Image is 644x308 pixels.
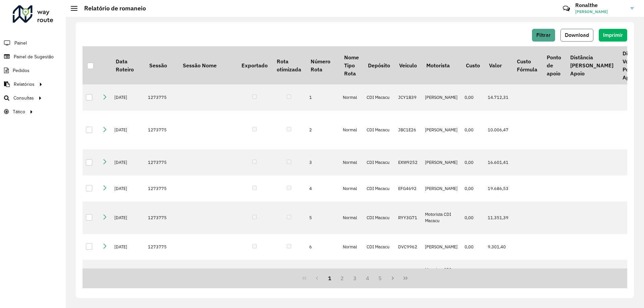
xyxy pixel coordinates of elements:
[336,272,348,285] button: 2
[13,95,34,102] span: Consultas
[339,234,363,260] td: Normal
[461,149,484,176] td: 0,00
[145,260,178,286] td: 1273775
[484,201,512,234] td: 11.351,39
[339,149,363,176] td: Normal
[339,46,363,84] th: Nome Tipo Rota
[575,9,626,15] span: [PERSON_NAME]
[111,260,145,286] td: [DATE]
[422,201,461,234] td: Motorista CDI Macacu
[145,175,178,201] td: 1273775
[422,260,461,286] td: Motorista CDI Macacu
[484,175,512,201] td: 19.686,53
[306,111,339,149] td: 2
[484,46,512,84] th: Valor
[484,111,512,149] td: 10.006,47
[484,149,512,176] td: 16.601,41
[461,201,484,234] td: 0,00
[111,175,145,201] td: [DATE]
[565,32,589,38] span: Download
[145,201,178,234] td: 1273775
[363,84,394,111] td: CDI Macacu
[306,175,339,201] td: 4
[339,175,363,201] td: Normal
[145,46,178,84] th: Sessão
[14,40,27,47] span: Painel
[363,201,394,234] td: CDI Macacu
[395,84,422,111] td: JCY1B39
[512,46,542,84] th: Custo Fórmula
[363,175,394,201] td: CDI Macacu
[145,111,178,149] td: 1273775
[361,272,374,285] button: 4
[461,175,484,201] td: 0,00
[145,234,178,260] td: 1273775
[560,29,593,42] button: Download
[395,149,422,176] td: EXW9252
[13,67,30,74] span: Pedidos
[395,111,422,149] td: JBC1E26
[461,84,484,111] td: 0,00
[395,260,422,286] td: FPA9G59
[363,149,394,176] td: CDI Macacu
[237,46,272,84] th: Exportado
[374,272,387,285] button: 5
[348,272,361,285] button: 3
[399,272,412,285] button: Last Page
[422,84,461,111] td: [PERSON_NAME]
[111,84,145,111] td: [DATE]
[484,234,512,260] td: 9.301,40
[178,46,237,84] th: Sessão Nome
[339,260,363,286] td: Normal
[306,260,339,286] td: 7
[422,149,461,176] td: [PERSON_NAME]
[111,111,145,149] td: [DATE]
[306,46,339,84] th: Número Rota
[14,53,54,60] span: Painel de Sugestão
[484,260,512,286] td: 34.871,60
[339,201,363,234] td: Normal
[422,234,461,260] td: [PERSON_NAME]
[306,201,339,234] td: 5
[603,32,623,38] span: Imprimir
[395,175,422,201] td: EFG4692
[395,201,422,234] td: RYY3G71
[422,111,461,149] td: [PERSON_NAME]
[339,84,363,111] td: Normal
[532,29,555,42] button: Filtrar
[422,46,461,84] th: Motorista
[145,84,178,111] td: 1273775
[306,234,339,260] td: 6
[461,111,484,149] td: 0,00
[461,260,484,286] td: 0,00
[363,111,394,149] td: CDI Macacu
[111,201,145,234] td: [DATE]
[599,29,627,42] button: Imprimir
[111,149,145,176] td: [DATE]
[339,111,363,149] td: Normal
[461,234,484,260] td: 0,00
[14,81,35,88] span: Relatórios
[363,46,394,84] th: Depósito
[323,272,336,285] button: 1
[559,1,574,16] a: Contato Rápido
[363,234,394,260] td: CDI Macacu
[145,149,178,176] td: 1273775
[484,84,512,111] td: 14.712,31
[111,46,145,84] th: Data Roteiro
[13,108,25,115] span: Tático
[395,234,422,260] td: DVC9962
[542,46,566,84] th: Ponto de apoio
[111,234,145,260] td: [DATE]
[422,175,461,201] td: [PERSON_NAME]
[536,32,551,38] span: Filtrar
[272,46,306,84] th: Rota otimizada
[386,272,399,285] button: Next Page
[566,46,618,84] th: Distância [PERSON_NAME] Apoio
[306,84,339,111] td: 1
[77,5,146,12] h2: Relatório de romaneio
[363,260,394,286] td: CDI Macacu
[461,46,484,84] th: Custo
[575,2,626,8] h3: Ronalthe
[306,149,339,176] td: 3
